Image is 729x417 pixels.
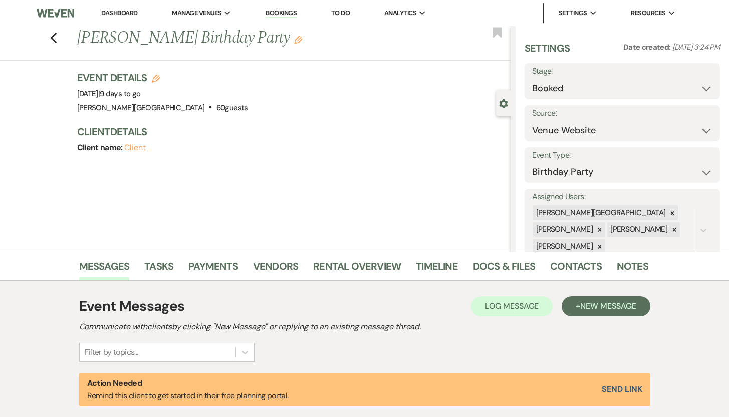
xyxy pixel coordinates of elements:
[313,258,401,280] a: Rental Overview
[100,89,140,99] span: 9 days to go
[172,8,221,18] span: Manage Venues
[188,258,238,280] a: Payments
[77,103,205,113] span: [PERSON_NAME][GEOGRAPHIC_DATA]
[253,258,298,280] a: Vendors
[77,71,248,85] h3: Event Details
[79,258,130,280] a: Messages
[533,205,667,220] div: [PERSON_NAME][GEOGRAPHIC_DATA]
[562,296,650,316] button: +New Message
[266,9,297,18] a: Bookings
[77,142,125,153] span: Client name:
[499,98,508,108] button: Close lead details
[532,106,713,121] label: Source:
[216,103,248,113] span: 60 guests
[532,64,713,79] label: Stage:
[77,125,501,139] h3: Client Details
[533,222,595,237] div: [PERSON_NAME]
[602,385,642,393] button: Send Link
[607,222,669,237] div: [PERSON_NAME]
[77,26,420,50] h1: [PERSON_NAME] Birthday Party
[532,148,713,163] label: Event Type:
[101,9,137,17] a: Dashboard
[85,346,138,358] div: Filter by topics...
[416,258,458,280] a: Timeline
[384,8,416,18] span: Analytics
[623,42,672,52] span: Date created:
[631,8,665,18] span: Resources
[471,296,553,316] button: Log Message
[98,89,141,99] span: |
[87,377,289,402] p: Remind this client to get started in their free planning portal.
[87,378,142,388] strong: Action Needed
[550,258,602,280] a: Contacts
[532,190,713,204] label: Assigned Users:
[533,239,595,254] div: [PERSON_NAME]
[77,89,141,99] span: [DATE]
[79,296,185,317] h1: Event Messages
[473,258,535,280] a: Docs & Files
[580,301,636,311] span: New Message
[124,144,146,152] button: Client
[525,41,570,63] h3: Settings
[672,42,720,52] span: [DATE] 3:24 PM
[485,301,539,311] span: Log Message
[559,8,587,18] span: Settings
[79,321,650,333] h2: Communicate with clients by clicking "New Message" or replying to an existing message thread.
[617,258,648,280] a: Notes
[37,3,74,24] img: Weven Logo
[294,35,302,44] button: Edit
[144,258,173,280] a: Tasks
[331,9,350,17] a: To Do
